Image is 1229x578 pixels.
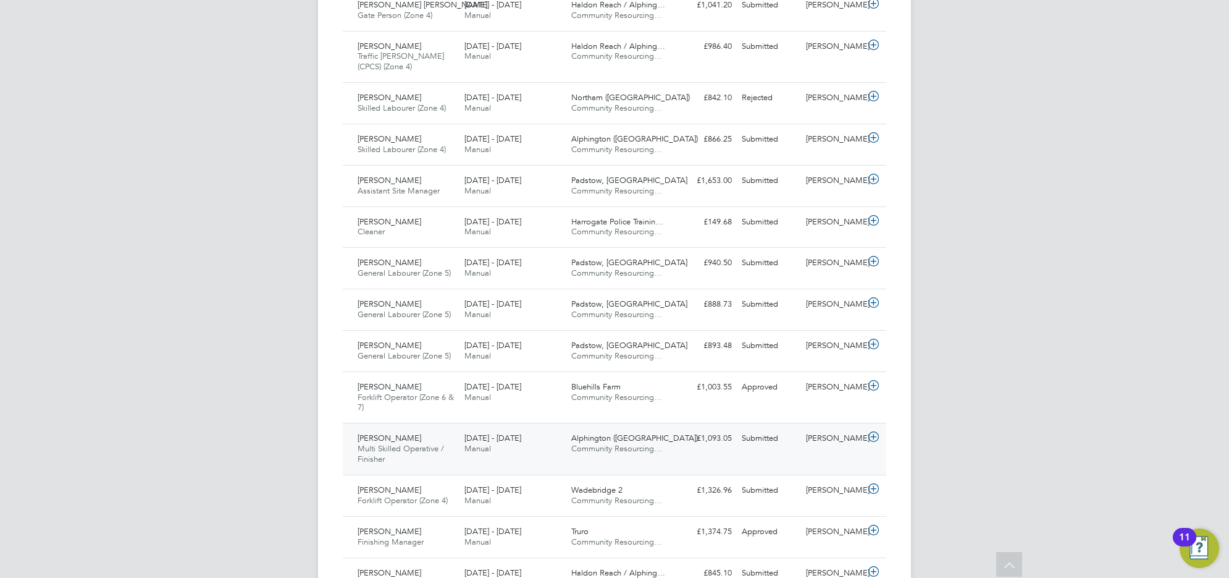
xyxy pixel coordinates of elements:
div: £1,093.05 [673,428,737,449]
div: £986.40 [673,36,737,57]
div: £1,003.55 [673,377,737,397]
span: [DATE] - [DATE] [464,567,521,578]
div: 11 [1179,537,1190,553]
div: Submitted [737,212,801,232]
div: [PERSON_NAME] [801,36,865,57]
span: Community Resourcing… [571,103,662,113]
span: [PERSON_NAME] [358,381,421,392]
span: Northam ([GEOGRAPHIC_DATA]) [571,92,690,103]
span: Padstow, [GEOGRAPHIC_DATA] [571,340,687,351]
span: Manual [464,226,491,237]
div: £1,374.75 [673,522,737,542]
span: [PERSON_NAME] [358,216,421,227]
span: [PERSON_NAME] [358,257,421,268]
div: [PERSON_NAME] [801,88,865,108]
span: Community Resourcing… [571,495,662,506]
div: Submitted [737,336,801,356]
div: £1,326.96 [673,480,737,501]
div: £1,653.00 [673,171,737,191]
span: Manual [464,268,491,278]
div: [PERSON_NAME] [801,212,865,232]
div: Submitted [737,171,801,191]
span: [PERSON_NAME] [358,567,421,578]
div: [PERSON_NAME] [801,428,865,449]
span: [DATE] - [DATE] [464,433,521,443]
div: [PERSON_NAME] [801,171,865,191]
span: Traffic [PERSON_NAME] (CPCS) (Zone 4) [358,51,444,72]
div: £866.25 [673,129,737,150]
div: [PERSON_NAME] [801,377,865,397]
span: [PERSON_NAME] [358,92,421,103]
span: Manual [464,537,491,547]
span: [PERSON_NAME] [358,299,421,309]
div: Approved [737,522,801,542]
div: [PERSON_NAME] [801,480,865,501]
span: Wadebridge 2 [571,485,623,495]
span: [PERSON_NAME] [358,340,421,351]
span: [PERSON_NAME] [358,433,421,443]
span: Community Resourcing… [571,10,662,20]
span: General Labourer (Zone 5) [358,268,451,278]
span: Gate Person (Zone 4) [358,10,432,20]
div: Submitted [737,428,801,449]
span: [DATE] - [DATE] [464,299,521,309]
button: Open Resource Center, 11 new notifications [1180,529,1219,568]
span: Manual [464,309,491,320]
span: Haldon Reach / Alphing… [571,41,665,51]
span: Community Resourcing… [571,443,662,454]
span: Community Resourcing… [571,392,662,402]
div: [PERSON_NAME] [801,294,865,315]
span: Community Resourcing… [571,537,662,547]
span: Manual [464,144,491,155]
div: £149.68 [673,212,737,232]
span: Manual [464,351,491,361]
span: [DATE] - [DATE] [464,134,521,144]
span: Forklift Operator (Zone 4) [358,495,448,506]
span: Forklift Operator (Zone 6 & 7) [358,392,454,413]
span: [DATE] - [DATE] [464,41,521,51]
span: Cleaner [358,226,385,237]
div: Submitted [737,129,801,150]
span: [DATE] - [DATE] [464,485,521,495]
div: [PERSON_NAME] [801,129,865,150]
span: [PERSON_NAME] [358,41,421,51]
div: Approved [737,377,801,397]
div: Submitted [737,36,801,57]
span: Skilled Labourer (Zone 4) [358,103,446,113]
div: Submitted [737,480,801,501]
span: Community Resourcing… [571,309,662,320]
span: [PERSON_NAME] [358,526,421,537]
span: Manual [464,10,491,20]
span: Community Resourcing… [571,226,662,237]
span: Padstow, [GEOGRAPHIC_DATA] [571,299,687,309]
span: Padstow, [GEOGRAPHIC_DATA] [571,175,687,185]
span: [DATE] - [DATE] [464,92,521,103]
div: £893.48 [673,336,737,356]
div: £940.50 [673,253,737,273]
span: [PERSON_NAME] [358,175,421,185]
span: [DATE] - [DATE] [464,526,521,537]
div: [PERSON_NAME] [801,336,865,356]
span: Harrogate Police Trainin… [571,216,663,227]
span: Padstow, [GEOGRAPHIC_DATA] [571,257,687,268]
span: Manual [464,51,491,61]
span: Manual [464,103,491,113]
span: Finishing Manager [358,537,424,547]
span: Manual [464,495,491,506]
span: Alphington ([GEOGRAPHIC_DATA]) [571,134,698,144]
span: Community Resourcing… [571,51,662,61]
span: Community Resourcing… [571,268,662,278]
span: Alphington ([GEOGRAPHIC_DATA]) [571,433,698,443]
span: Manual [464,443,491,454]
span: [DATE] - [DATE] [464,340,521,351]
span: General Labourer (Zone 5) [358,351,451,361]
div: Submitted [737,294,801,315]
span: Manual [464,392,491,402]
span: Manual [464,185,491,196]
div: [PERSON_NAME] [801,522,865,542]
span: [DATE] - [DATE] [464,257,521,268]
div: £842.10 [673,88,737,108]
div: Submitted [737,253,801,273]
span: Community Resourcing… [571,185,662,196]
div: £888.73 [673,294,737,315]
